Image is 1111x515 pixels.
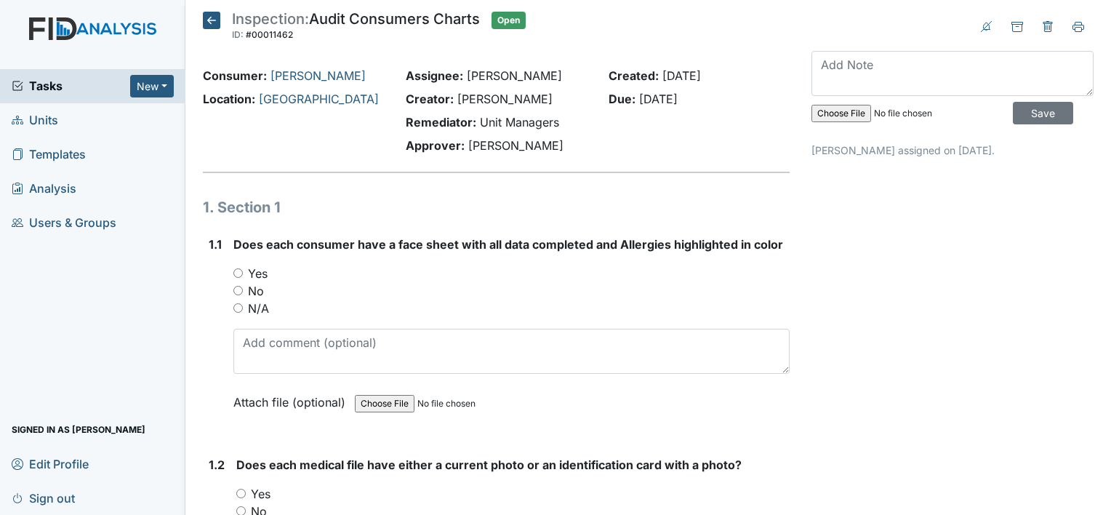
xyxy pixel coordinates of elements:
label: 1.2 [209,456,225,474]
div: Audit Consumers Charts [232,12,480,44]
input: Yes [236,489,246,498]
span: Open [492,12,526,29]
span: Inspection: [232,10,309,28]
label: 1.1 [209,236,222,253]
strong: Created: [609,68,659,83]
strong: Creator: [406,92,454,106]
strong: Consumer: [203,68,267,83]
span: Does each consumer have a face sheet with all data completed and Allergies highlighted in color [233,237,783,252]
span: Unit Managers [480,115,559,129]
h1: 1. Section 1 [203,196,790,218]
strong: Approver: [406,138,465,153]
span: Users & Groups [12,212,116,234]
span: #00011462 [246,29,293,40]
span: Signed in as [PERSON_NAME] [12,418,145,441]
span: [PERSON_NAME] [467,68,562,83]
span: [DATE] [662,68,701,83]
span: [DATE] [639,92,678,106]
span: [PERSON_NAME] [468,138,563,153]
span: ID: [232,29,244,40]
strong: Due: [609,92,635,106]
label: Yes [251,485,270,503]
span: Templates [12,143,86,166]
label: No [248,282,264,300]
span: Analysis [12,177,76,200]
button: New [130,75,174,97]
a: [PERSON_NAME] [270,68,366,83]
strong: Remediator: [406,115,476,129]
input: N/A [233,303,243,313]
a: Tasks [12,77,130,95]
label: N/A [248,300,269,317]
label: Attach file (optional) [233,386,351,411]
span: Edit Profile [12,452,89,475]
label: Yes [248,265,268,282]
input: No [233,286,243,295]
span: Does each medical file have either a current photo or an identification card with a photo? [236,458,742,472]
strong: Location: [203,92,255,106]
input: Yes [233,268,243,278]
a: [GEOGRAPHIC_DATA] [259,92,379,106]
strong: Assignee: [406,68,463,83]
span: [PERSON_NAME] [457,92,553,106]
span: Units [12,109,58,132]
input: Save [1013,102,1073,124]
p: [PERSON_NAME] assigned on [DATE]. [811,143,1094,158]
span: Sign out [12,487,75,509]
